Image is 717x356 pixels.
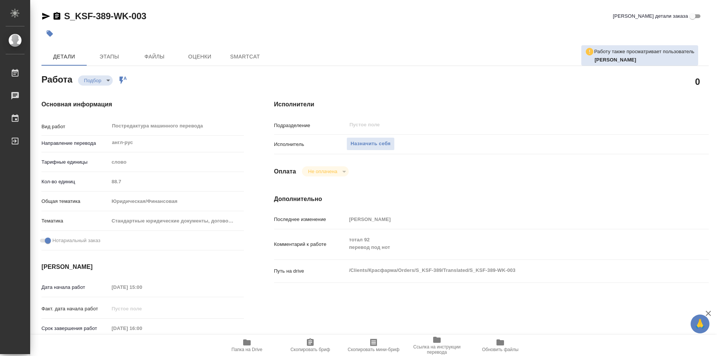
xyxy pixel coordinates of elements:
[290,347,330,352] span: Скопировать бриф
[274,267,346,275] p: Путь на drive
[274,216,346,223] p: Последнее изменение
[182,52,218,61] span: Оценки
[274,122,346,129] p: Подразделение
[342,335,405,356] button: Скопировать мини-бриф
[306,168,339,175] button: Не оплачена
[694,316,706,332] span: 🙏
[349,120,655,129] input: Пустое поле
[136,52,173,61] span: Файлы
[41,12,51,21] button: Скопировать ссылку для ЯМессенджера
[348,347,399,352] span: Скопировать мини-бриф
[346,233,673,254] textarea: тотал 92 перевод под нот
[41,140,109,147] p: Направление перевода
[41,325,109,332] p: Срок завершения работ
[109,215,244,227] div: Стандартные юридические документы, договоры, уставы
[64,11,146,21] a: S_KSF-389-WK-003
[482,347,519,352] span: Обновить файлы
[302,166,348,176] div: Подбор
[613,12,688,20] span: [PERSON_NAME] детали заказа
[274,141,346,148] p: Исполнитель
[215,335,279,356] button: Папка на Drive
[346,214,673,225] input: Пустое поле
[695,75,700,88] h2: 0
[41,72,72,86] h2: Работа
[109,176,244,187] input: Пустое поле
[41,262,244,272] h4: [PERSON_NAME]
[41,284,109,291] p: Дата начала работ
[274,167,296,176] h4: Оплата
[41,198,109,205] p: Общая тематика
[41,123,109,130] p: Вид работ
[109,156,244,169] div: слово
[279,335,342,356] button: Скопировать бриф
[274,241,346,248] p: Комментарий к работе
[274,195,709,204] h4: Дополнительно
[46,52,82,61] span: Детали
[109,195,244,208] div: Юридическая/Финансовая
[41,178,109,186] p: Кол-во единиц
[109,282,175,293] input: Пустое поле
[691,315,709,333] button: 🙏
[231,347,262,352] span: Папка на Drive
[351,140,391,148] span: Назначить себя
[41,25,58,42] button: Добавить тэг
[346,264,673,277] textarea: /Clients/Красфарма/Orders/S_KSF-389/Translated/S_KSF-389-WK-003
[346,137,395,150] button: Назначить себя
[41,100,244,109] h4: Основная информация
[82,77,104,84] button: Подбор
[41,217,109,225] p: Тематика
[405,335,469,356] button: Ссылка на инструкции перевода
[91,52,127,61] span: Этапы
[109,303,175,314] input: Пустое поле
[469,335,532,356] button: Обновить файлы
[410,344,464,355] span: Ссылка на инструкции перевода
[52,12,61,21] button: Скопировать ссылку
[109,323,175,334] input: Пустое поле
[41,305,109,313] p: Факт. дата начала работ
[78,75,113,86] div: Подбор
[227,52,263,61] span: SmartCat
[41,158,109,166] p: Тарифные единицы
[52,237,100,244] span: Нотариальный заказ
[274,100,709,109] h4: Исполнители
